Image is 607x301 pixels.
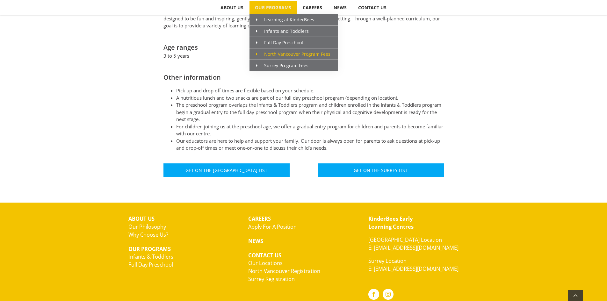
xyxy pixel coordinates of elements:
a: NEWS [328,1,352,14]
a: E: [EMAIL_ADDRESS][DOMAIN_NAME] [368,265,459,272]
a: Get On The [GEOGRAPHIC_DATA] List [163,163,290,177]
strong: OUR PROGRAMS [128,245,171,253]
a: Full Day Preschool [128,261,173,268]
a: Apply For A Position [248,223,297,230]
span: OUR PROGRAMS [255,5,291,10]
a: Learning at KinderBees [249,14,338,25]
strong: CONTACT US [248,252,281,259]
span: NEWS [334,5,347,10]
a: Our Locations [248,259,283,267]
a: OUR PROGRAMS [249,1,297,14]
span: CAREERS [303,5,322,10]
a: Get On The Surrey List [318,163,444,177]
p: Our pre-school educators are equipped with all the tools necessary for your child to reach their ... [163,8,444,29]
p: 3 to 5 years [163,52,444,60]
span: Surrey Program Fees [256,62,308,68]
li: Our educators are here to help and support your family. Our door is always open for parents to as... [176,137,444,152]
li: Pick up and drop off times are flexible based on your schedule. [176,87,444,94]
a: Infants and Toddlers [249,25,338,37]
a: North Vancouver Program Fees [249,48,338,60]
a: Instagram [383,289,394,300]
strong: NEWS [248,237,263,245]
a: Infants & Toddlers [128,253,173,260]
a: E: [EMAIL_ADDRESS][DOMAIN_NAME] [368,244,459,251]
a: Surrey Registration [248,275,295,283]
a: Facebook [368,289,379,300]
a: Full Day Preschool [249,37,338,48]
a: KinderBees EarlyLearning Centres [368,215,414,230]
a: Our Philosophy [128,223,166,230]
a: ABOUT US [215,1,249,14]
span: Infants and Toddlers [256,28,309,34]
strong: ABOUT US [128,215,155,222]
span: Full Day Preschool [256,39,303,46]
a: Surrey Program Fees [249,60,338,71]
a: CAREERS [297,1,328,14]
span: CONTACT US [358,5,387,10]
span: Get On The Surrey List [354,168,408,173]
li: For children joining us at the preschool age, we offer a gradual entry program for children and p... [176,123,444,137]
p: [GEOGRAPHIC_DATA] Location [368,236,479,252]
span: Learning at KinderBees [256,17,314,23]
h2: Age ranges [163,43,444,52]
strong: KinderBees Early Learning Centres [368,215,414,230]
span: ABOUT US [220,5,243,10]
li: A nutritious lunch and two snacks are part of our full day preschool program (depending on locati... [176,94,444,102]
a: CONTACT US [353,1,392,14]
span: North Vancouver Program Fees [256,51,330,57]
h2: Other information [163,73,444,82]
strong: CAREERS [248,215,271,222]
li: The preschool program overlaps the Infants & Toddlers program and children enrolled in the Infant... [176,101,444,123]
span: Get On The [GEOGRAPHIC_DATA] List [185,168,267,173]
a: Why Choose Us? [128,231,168,238]
p: Surrey Location [368,257,479,273]
a: North Vancouver Registration [248,267,320,275]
